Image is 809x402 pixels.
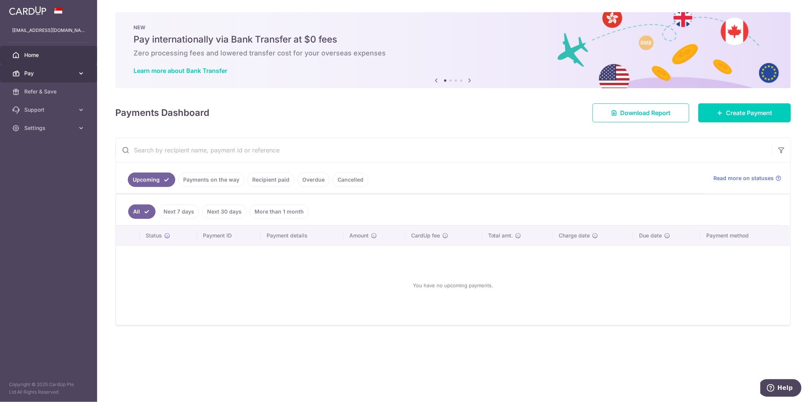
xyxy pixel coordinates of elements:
h4: Payments Dashboard [115,106,209,120]
span: Total amt. [488,232,513,239]
a: Next 30 days [202,204,247,219]
span: CardUp fee [411,232,440,239]
span: Amount [349,232,369,239]
a: Read more on statuses [713,174,781,182]
a: Download Report [592,103,689,122]
span: Help [17,5,33,12]
p: [EMAIL_ADDRESS][DOMAIN_NAME] [12,27,85,34]
a: Create Payment [698,103,791,122]
img: CardUp [9,6,46,15]
span: Charge date [559,232,590,239]
a: More than 1 month [250,204,309,219]
th: Payment ID [197,226,261,245]
span: Create Payment [726,108,772,117]
a: Next 7 days [159,204,199,219]
span: Read more on statuses [713,174,774,182]
th: Payment details [261,226,343,245]
span: Support [24,106,74,114]
h5: Pay internationally via Bank Transfer at $0 fees [134,33,773,46]
iframe: Opens a widget where you can find more information [760,379,801,398]
a: Payments on the way [178,173,244,187]
img: Bank transfer banner [115,12,791,88]
a: Recipient paid [247,173,294,187]
div: You have no upcoming payments. [125,252,781,319]
a: Overdue [297,173,330,187]
th: Payment method [700,226,790,245]
span: Settings [24,124,74,132]
span: Refer & Save [24,88,74,95]
p: NEW [134,24,773,30]
span: Due date [639,232,662,239]
a: Learn more about Bank Transfer [134,67,227,74]
a: Cancelled [333,173,368,187]
a: All [128,204,156,219]
h6: Zero processing fees and lowered transfer cost for your overseas expenses [134,49,773,58]
span: Download Report [620,108,671,117]
input: Search by recipient name, payment id or reference [116,138,772,162]
span: Pay [24,70,74,77]
span: Status [146,232,162,239]
a: Upcoming [128,173,175,187]
span: Home [24,51,74,59]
